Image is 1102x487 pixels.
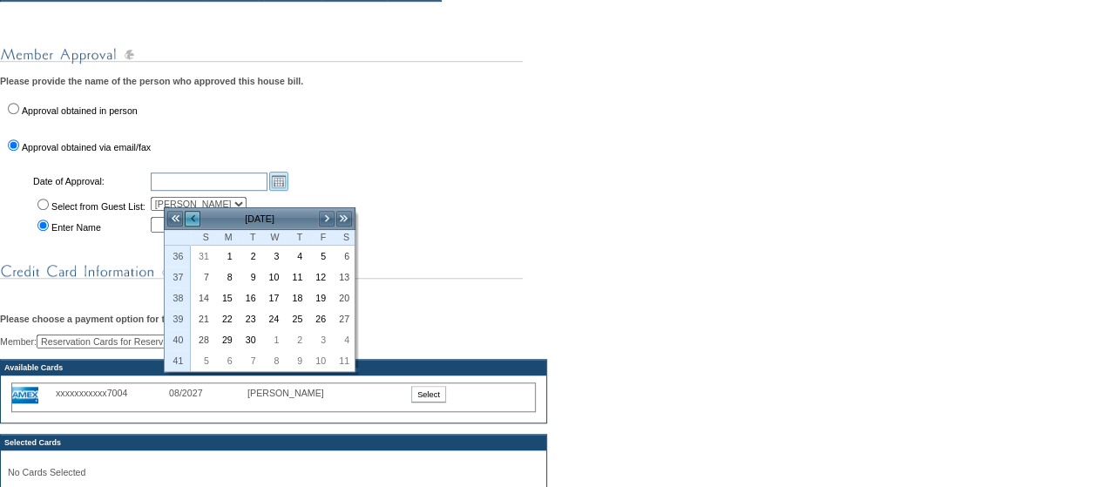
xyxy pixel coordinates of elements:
td: Saturday, October 11, 2025 [331,350,355,371]
a: 7 [192,267,213,287]
a: 25 [285,309,307,328]
a: 6 [332,247,354,266]
td: Thursday, September 25, 2025 [284,308,308,329]
a: 10 [262,267,284,287]
a: 8 [215,267,237,287]
a: 23 [239,309,260,328]
a: 3 [262,247,284,266]
a: 12 [308,267,330,287]
th: 38 [165,287,191,308]
a: 2 [239,247,260,266]
th: Tuesday [238,230,261,246]
input: Select [411,386,446,402]
td: Wednesday, September 24, 2025 [261,308,285,329]
td: Tuesday, October 07, 2025 [238,350,261,371]
td: Tuesday, September 30, 2025 [238,329,261,350]
div: 08/2027 [169,388,247,398]
td: Monday, October 06, 2025 [214,350,238,371]
td: Monday, September 08, 2025 [214,267,238,287]
a: Open the calendar popup. [269,172,288,191]
td: Thursday, October 02, 2025 [284,329,308,350]
a: 6 [215,351,237,370]
a: 19 [308,288,330,308]
th: 40 [165,329,191,350]
td: Thursday, September 11, 2025 [284,267,308,287]
label: Approval obtained in person [22,105,138,116]
a: << [166,210,184,227]
a: 30 [239,330,260,349]
th: 36 [165,246,191,267]
td: Monday, September 15, 2025 [214,287,238,308]
a: 11 [285,267,307,287]
td: Sunday, September 28, 2025 [191,329,214,350]
a: 8 [262,351,284,370]
td: Tuesday, September 02, 2025 [238,246,261,267]
a: 5 [192,351,213,370]
td: Wednesday, September 10, 2025 [261,267,285,287]
td: Wednesday, October 08, 2025 [261,350,285,371]
td: Friday, September 05, 2025 [308,246,331,267]
td: Friday, October 03, 2025 [308,329,331,350]
td: Sunday, September 07, 2025 [191,267,214,287]
td: Tuesday, September 16, 2025 [238,287,261,308]
td: Monday, September 22, 2025 [214,308,238,329]
td: Friday, October 10, 2025 [308,350,331,371]
a: 7 [239,351,260,370]
td: Tuesday, September 23, 2025 [238,308,261,329]
td: Wednesday, October 01, 2025 [261,329,285,350]
a: 1 [262,330,284,349]
div: [PERSON_NAME] [247,388,335,398]
th: 41 [165,350,191,371]
th: 37 [165,267,191,287]
a: 16 [239,288,260,308]
td: Saturday, September 20, 2025 [331,287,355,308]
a: 1 [215,247,237,266]
a: 2 [285,330,307,349]
td: Monday, September 01, 2025 [214,246,238,267]
p: No Cards Selected [8,467,539,477]
td: Wednesday, September 17, 2025 [261,287,285,308]
th: Thursday [284,230,308,246]
a: 4 [285,247,307,266]
td: Sunday, September 14, 2025 [191,287,214,308]
a: 26 [308,309,330,328]
label: Select from Guest List: [51,201,145,212]
th: 39 [165,308,191,329]
a: 21 [192,309,213,328]
th: Friday [308,230,331,246]
td: Wednesday, September 03, 2025 [261,246,285,267]
td: Available Cards [1,360,546,375]
label: Approval obtained via email/fax [22,142,151,152]
a: 17 [262,288,284,308]
td: [DATE] [201,209,318,228]
a: 10 [308,351,330,370]
a: 13 [332,267,354,287]
td: Friday, September 12, 2025 [308,267,331,287]
td: Saturday, September 13, 2025 [331,267,355,287]
a: 18 [285,288,307,308]
td: Friday, September 26, 2025 [308,308,331,329]
a: < [184,210,201,227]
a: 24 [262,309,284,328]
td: Date of Approval: [31,170,147,193]
a: 11 [332,351,354,370]
td: Saturday, September 06, 2025 [331,246,355,267]
td: Monday, September 29, 2025 [214,329,238,350]
a: 22 [215,309,237,328]
th: Monday [214,230,238,246]
th: Wednesday [261,230,285,246]
img: icon_cc_amex.gif [12,387,38,403]
a: 9 [285,351,307,370]
td: Friday, September 19, 2025 [308,287,331,308]
a: 27 [332,309,354,328]
a: 14 [192,288,213,308]
td: Saturday, October 04, 2025 [331,329,355,350]
a: >> [335,210,353,227]
a: 3 [308,330,330,349]
a: 15 [215,288,237,308]
a: 29 [215,330,237,349]
a: 31 [192,247,213,266]
td: Selected Cards [1,435,546,450]
td: Thursday, September 18, 2025 [284,287,308,308]
a: 4 [332,330,354,349]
